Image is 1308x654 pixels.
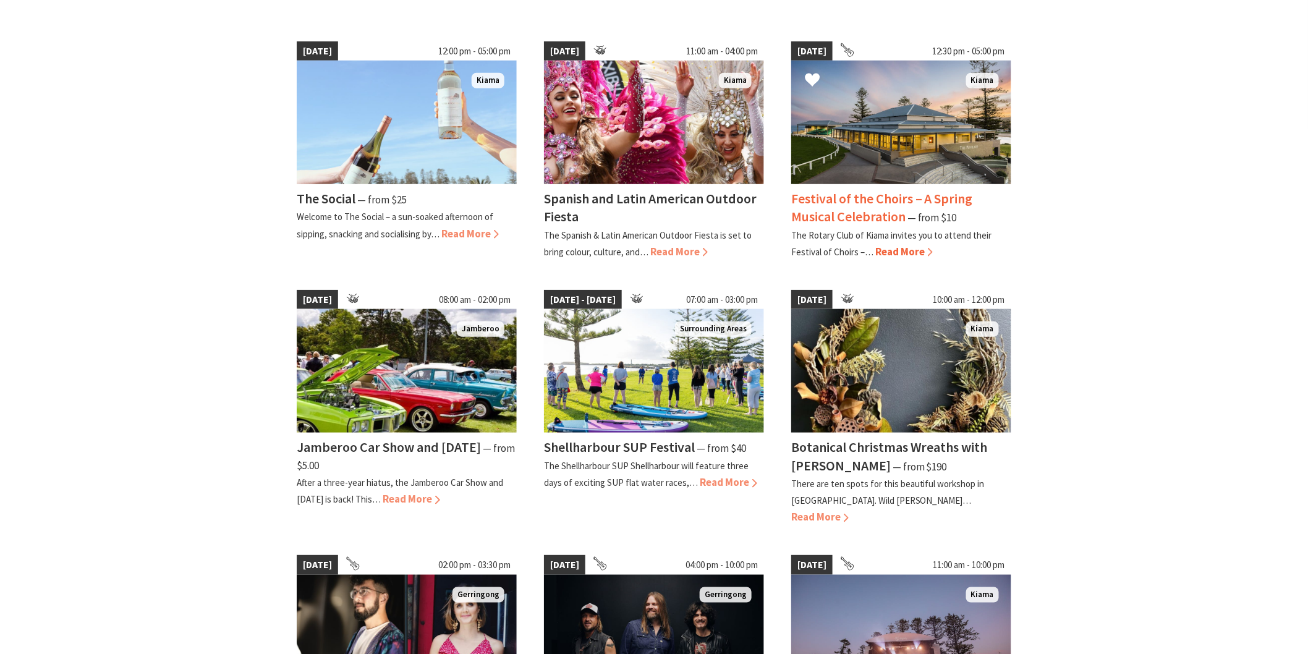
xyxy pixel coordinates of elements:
span: ⁠— from $40 [697,441,746,455]
span: ⁠— from $5.00 [297,441,515,472]
span: [DATE] - [DATE] [544,290,622,310]
p: The Shellharbour SUP Shellharbour will feature three days of exciting SUP flat water races,… [544,460,749,488]
span: ⁠— from $10 [907,211,957,224]
p: Welcome to The Social – a sun-soaked afternoon of sipping, snacking and socialising by… [297,211,493,239]
p: The Rotary Club of Kiama invites you to attend their Festival of Choirs –… [791,229,992,258]
h4: Botanical Christmas Wreaths with [PERSON_NAME] [791,438,988,474]
span: [DATE] [544,555,585,575]
span: [DATE] [544,41,585,61]
span: ⁠— from $190 [893,460,947,474]
a: [DATE] 12:00 pm - 05:00 pm The Social Kiama The Social ⁠— from $25 Welcome to The Social – a sun-... [297,41,517,260]
h4: Jamberoo Car Show and [DATE] [297,438,481,456]
a: [DATE] 10:00 am - 12:00 pm Botanical Wreath Kiama Botanical Christmas Wreaths with [PERSON_NAME] ... [791,290,1011,526]
p: After a three-year hiatus, the Jamberoo Car Show and [DATE] is back! This… [297,477,503,505]
span: 12:00 pm - 05:00 pm [432,41,517,61]
h4: The Social [297,190,355,207]
img: The Social [297,61,517,184]
a: [DATE] 11:00 am - 04:00 pm Dancers in jewelled pink and silver costumes with feathers, holding th... [544,41,764,260]
span: Surrounding Areas [675,321,752,337]
span: [DATE] [791,41,833,61]
span: Gerringong [452,587,504,603]
span: 07:00 am - 03:00 pm [680,290,764,310]
span: 11:00 am - 10:00 pm [927,555,1011,575]
a: [DATE] - [DATE] 07:00 am - 03:00 pm Jodie Edwards Welcome to Country Surrounding Areas Shellharbo... [544,290,764,526]
span: 11:00 am - 04:00 pm [680,41,764,61]
button: Click to Favourite Festival of the Choirs – A Spring Musical Celebration [792,60,833,102]
span: Kiama [966,73,999,88]
span: [DATE] [791,555,833,575]
img: 2023 Festival of Choirs at the Kiama Pavilion [791,61,1011,184]
img: Jodie Edwards Welcome to Country [544,309,764,433]
span: Read More [791,510,849,524]
span: Read More [875,245,933,258]
h4: Shellharbour SUP Festival [544,438,695,456]
p: There are ten spots for this beautiful workshop in [GEOGRAPHIC_DATA]. Wild [PERSON_NAME]… [791,478,985,506]
span: [DATE] [791,290,833,310]
span: Read More [650,245,708,258]
h4: Festival of the Choirs – A Spring Musical Celebration [791,190,973,225]
img: Jamberoo Car Show [297,309,517,433]
img: Dancers in jewelled pink and silver costumes with feathers, holding their hands up while smiling [544,61,764,184]
span: Jamberoo [457,321,504,337]
span: Kiama [472,73,504,88]
span: Kiama [966,587,999,603]
span: 08:00 am - 02:00 pm [433,290,517,310]
span: Read More [383,492,440,506]
span: Kiama [966,321,999,337]
span: [DATE] [297,41,338,61]
span: 10:00 am - 12:00 pm [927,290,1011,310]
span: ⁠— from $25 [357,193,407,206]
span: 12:30 pm - 05:00 pm [927,41,1011,61]
span: Read More [441,227,499,240]
p: The Spanish & Latin American Outdoor Fiesta is set to bring colour, culture, and… [544,229,752,258]
img: Botanical Wreath [791,309,1011,433]
span: Kiama [719,73,752,88]
span: Read More [700,475,757,489]
a: [DATE] 08:00 am - 02:00 pm Jamberoo Car Show Jamberoo Jamberoo Car Show and [DATE] ⁠— from $5.00 ... [297,290,517,526]
span: [DATE] [297,555,338,575]
a: [DATE] 12:30 pm - 05:00 pm 2023 Festival of Choirs at the Kiama Pavilion Kiama Festival of the Ch... [791,41,1011,260]
span: Gerringong [700,587,752,603]
span: 02:00 pm - 03:30 pm [432,555,517,575]
h4: Spanish and Latin American Outdoor Fiesta [544,190,757,225]
span: 04:00 pm - 10:00 pm [679,555,764,575]
span: [DATE] [297,290,338,310]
